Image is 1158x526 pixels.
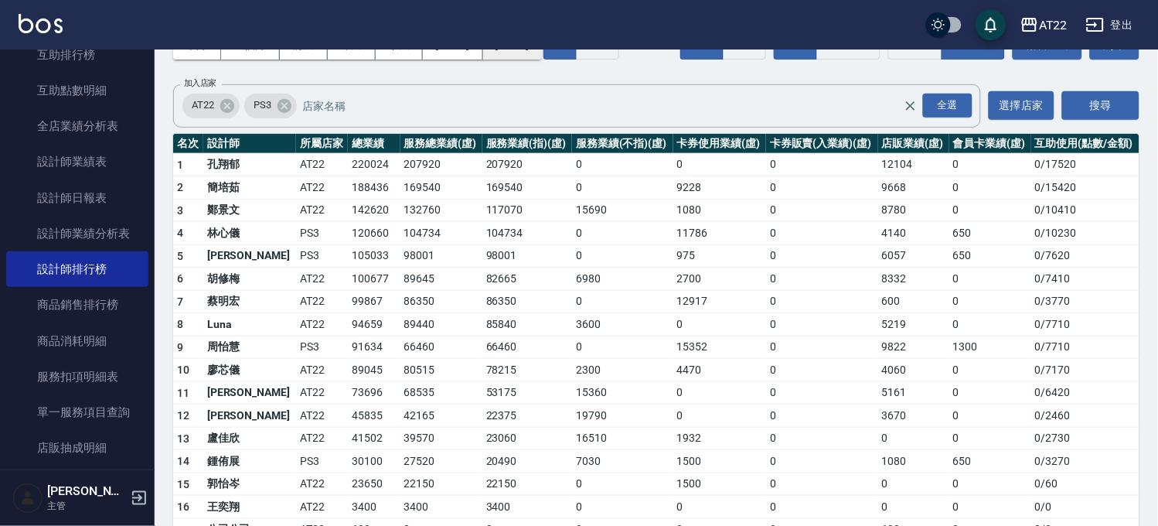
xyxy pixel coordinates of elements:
[296,427,348,450] td: AT22
[572,359,673,382] td: 2300
[878,268,949,291] td: 8332
[572,290,673,313] td: 0
[482,222,572,245] td: 104734
[12,483,43,514] img: Person
[900,95,921,117] button: Clear
[482,427,572,450] td: 23060
[296,336,348,359] td: PS3
[949,359,1031,382] td: 0
[184,77,216,89] label: 加入店家
[348,427,400,450] td: 41502
[296,222,348,245] td: PS3
[6,287,148,323] a: 商品銷售排行榜
[400,405,482,428] td: 42165
[47,483,126,499] h5: [PERSON_NAME]
[177,455,190,467] span: 14
[878,153,949,176] td: 12104
[6,37,148,73] a: 互助排行榜
[203,450,296,473] td: 鍾侑展
[348,176,400,200] td: 188436
[6,144,148,179] a: 設計師業績表
[6,430,148,466] a: 店販抽成明細
[400,153,482,176] td: 207920
[572,336,673,359] td: 0
[177,272,183,285] span: 6
[673,290,766,313] td: 12917
[482,496,572,519] td: 3400
[177,295,183,308] span: 7
[949,244,1031,268] td: 650
[203,336,296,359] td: 周怡慧
[878,381,949,405] td: 5161
[673,450,766,473] td: 1500
[296,153,348,176] td: AT22
[296,381,348,405] td: AT22
[177,250,183,262] span: 5
[949,313,1031,336] td: 0
[878,313,949,336] td: 5219
[177,227,183,239] span: 4
[348,313,400,336] td: 94659
[673,268,766,291] td: 2700
[572,176,673,200] td: 0
[766,176,878,200] td: 0
[177,204,183,217] span: 3
[482,313,572,336] td: 85840
[1014,9,1074,41] button: AT22
[766,473,878,496] td: 0
[766,313,878,336] td: 0
[949,427,1031,450] td: 0
[878,473,949,496] td: 0
[6,216,148,251] a: 設計師業績分析表
[673,473,766,496] td: 1500
[1031,244,1139,268] td: 0 / 7620
[299,92,932,119] input: 店家名稱
[949,222,1031,245] td: 650
[949,176,1031,200] td: 0
[6,180,148,216] a: 設計師日報表
[400,176,482,200] td: 169540
[203,134,296,154] th: 設計師
[949,450,1031,473] td: 650
[482,336,572,359] td: 66460
[572,427,673,450] td: 16510
[766,134,878,154] th: 卡券販賣(入業績)(虛)
[1062,91,1139,120] button: 搜尋
[348,496,400,519] td: 3400
[6,466,148,502] a: 顧客入金餘額表
[673,381,766,405] td: 0
[6,251,148,287] a: 設計師排行榜
[244,94,297,118] div: PS3
[673,313,766,336] td: 0
[182,97,223,113] span: AT22
[1031,153,1139,176] td: 0 / 17520
[766,336,878,359] td: 0
[348,473,400,496] td: 23650
[203,268,296,291] td: 胡修梅
[920,91,976,121] button: Open
[878,290,949,313] td: 600
[203,222,296,245] td: 林心儀
[673,359,766,382] td: 4470
[878,199,949,222] td: 8780
[177,409,190,422] span: 12
[203,176,296,200] td: 簡培茹
[400,427,482,450] td: 39570
[177,432,190,445] span: 13
[348,199,400,222] td: 142620
[949,199,1031,222] td: 0
[673,222,766,245] td: 11786
[19,14,63,33] img: Logo
[203,405,296,428] td: [PERSON_NAME]
[348,381,400,405] td: 73696
[673,199,766,222] td: 1080
[296,134,348,154] th: 所屬店家
[572,153,673,176] td: 0
[400,199,482,222] td: 132760
[572,381,673,405] td: 15360
[203,244,296,268] td: [PERSON_NAME]
[203,290,296,313] td: 蔡明宏
[400,134,482,154] th: 服務總業績(虛)
[203,359,296,382] td: 廖芯儀
[177,181,183,193] span: 2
